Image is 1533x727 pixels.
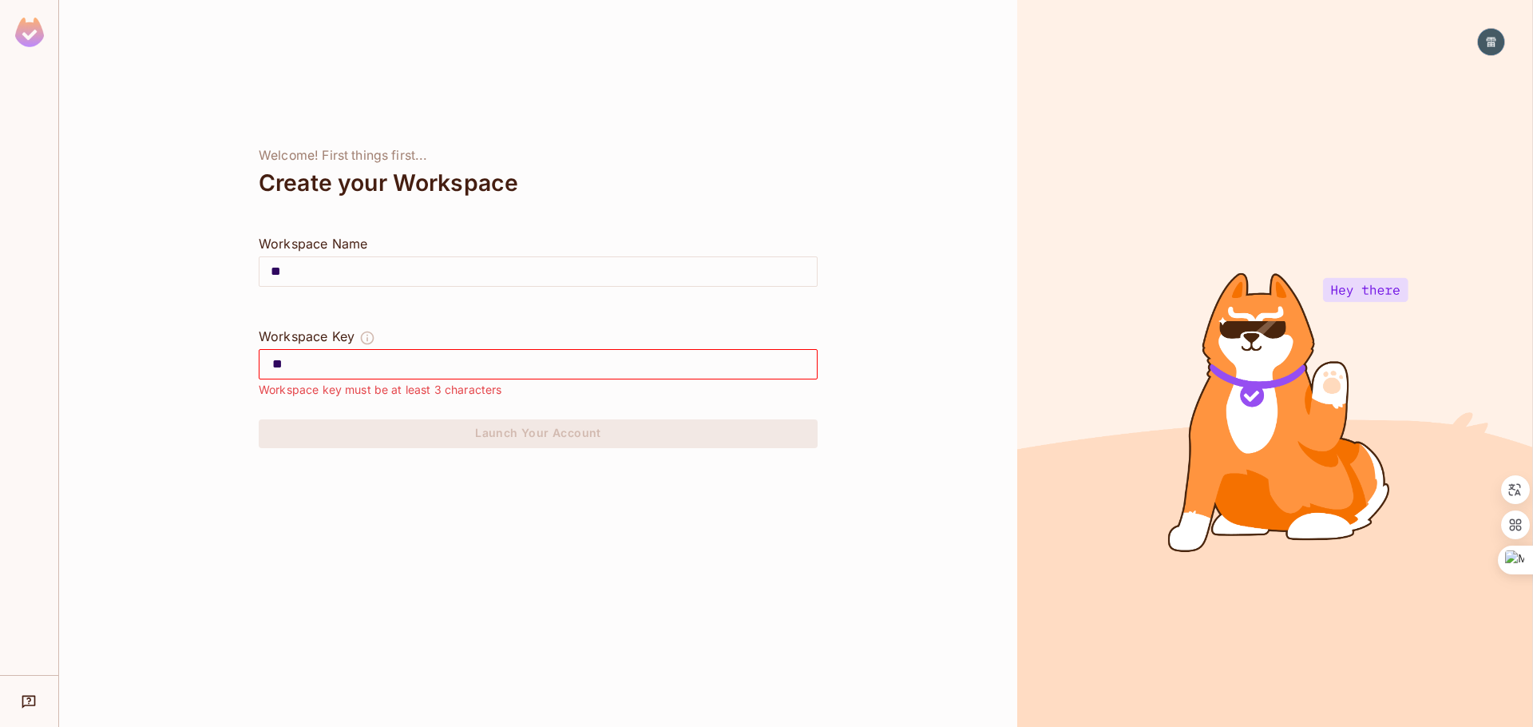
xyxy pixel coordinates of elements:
[259,148,818,164] div: Welcome! First things first...
[15,18,44,47] img: SReyMgAAAABJRU5ErkJggg==
[1478,29,1504,55] img: 皓博雷
[259,419,818,448] button: Launch Your Account
[259,381,818,398] div: Workspace key must be at least 3 characters
[259,234,818,253] div: Workspace Name
[259,327,355,346] div: Workspace Key
[359,327,375,349] button: The Workspace Key is unique, and serves as the identifier of your workspace.
[11,685,47,717] div: Help & Updates
[259,164,818,202] div: Create your Workspace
